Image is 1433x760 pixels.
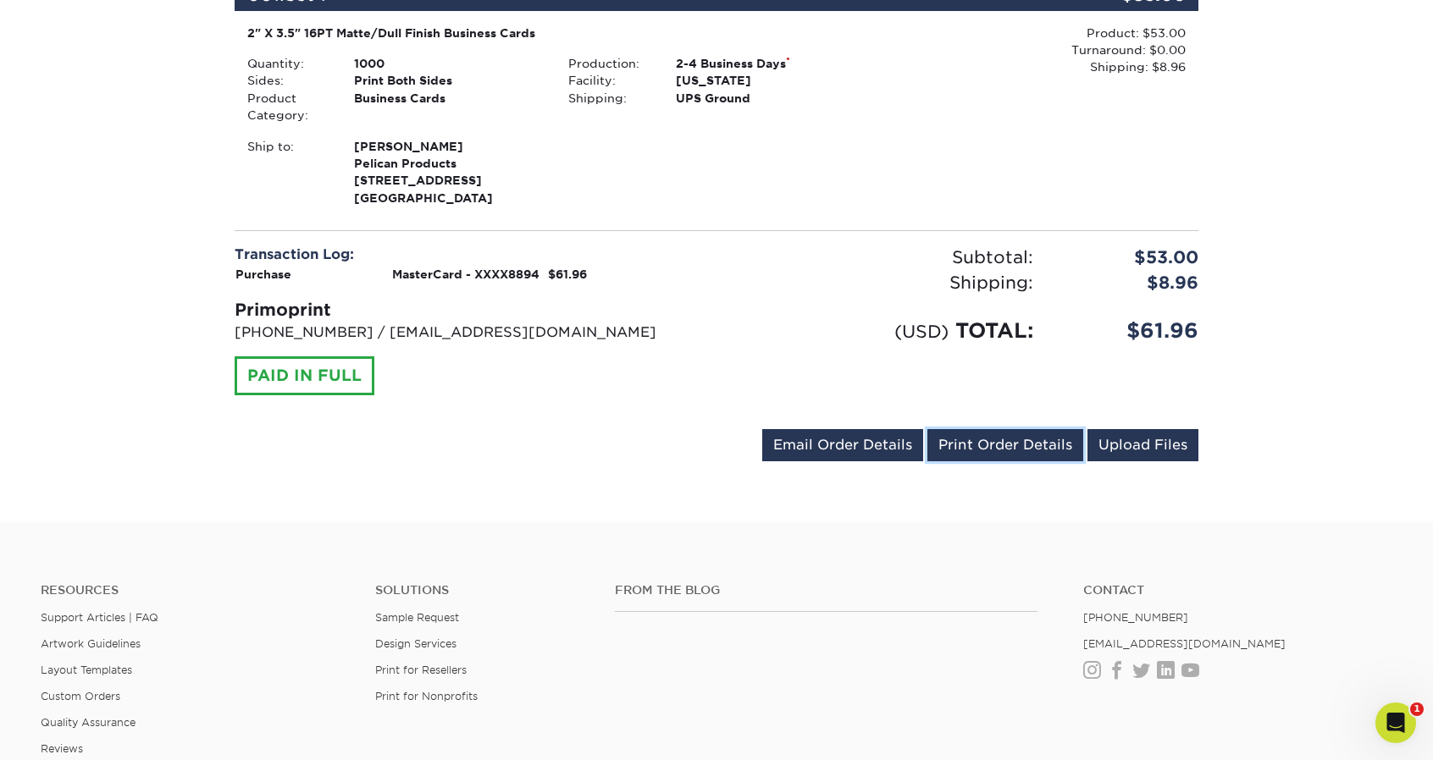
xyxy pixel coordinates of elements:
[41,664,132,676] a: Layout Templates
[894,321,949,342] small: (USD)
[41,690,120,702] a: Custom Orders
[235,55,341,72] div: Quantity:
[341,90,556,124] div: Business Cards
[556,72,662,89] div: Facility:
[548,267,587,281] strong: $61.96
[556,55,662,72] div: Production:
[955,318,1033,343] span: TOTAL:
[1410,702,1424,716] span: 1
[392,267,539,281] strong: MasterCard - XXXX8894
[716,245,1046,270] div: Subtotal:
[235,267,291,281] strong: Purchase
[235,138,341,207] div: Ship to:
[615,583,1037,598] h4: From the Blog
[1087,429,1198,461] a: Upload Files
[375,664,467,676] a: Print for Resellers
[1375,702,1416,743] iframe: Intercom live chat
[716,270,1046,295] div: Shipping:
[235,72,341,89] div: Sides:
[375,583,589,598] h4: Solutions
[375,690,478,702] a: Print for Nonprofits
[354,138,543,205] strong: [GEOGRAPHIC_DATA]
[1046,245,1211,270] div: $53.00
[235,90,341,124] div: Product Category:
[663,72,877,89] div: [US_STATE]
[41,611,158,624] a: Support Articles | FAQ
[1046,270,1211,295] div: $8.96
[41,637,141,650] a: Artwork Guidelines
[41,583,350,598] h4: Resources
[663,90,877,107] div: UPS Ground
[1083,611,1188,624] a: [PHONE_NUMBER]
[247,25,865,41] div: 2" X 3.5" 16PT Matte/Dull Finish Business Cards
[354,155,543,172] span: Pelican Products
[1046,316,1211,346] div: $61.96
[235,356,374,395] div: PAID IN FULL
[235,297,704,322] div: Primoprint
[354,138,543,155] span: [PERSON_NAME]
[375,637,456,650] a: Design Services
[1083,637,1286,650] a: [EMAIL_ADDRESS][DOMAIN_NAME]
[235,245,704,265] div: Transaction Log:
[762,429,923,461] a: Email Order Details
[375,611,459,624] a: Sample Request
[556,90,662,107] div: Shipping:
[341,72,556,89] div: Print Both Sides
[877,25,1186,76] div: Product: $53.00 Turnaround: $0.00 Shipping: $8.96
[354,172,543,189] span: [STREET_ADDRESS]
[663,55,877,72] div: 2-4 Business Days
[341,55,556,72] div: 1000
[235,322,704,343] p: [PHONE_NUMBER] / [EMAIL_ADDRESS][DOMAIN_NAME]
[927,429,1083,461] a: Print Order Details
[1083,583,1392,598] a: Contact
